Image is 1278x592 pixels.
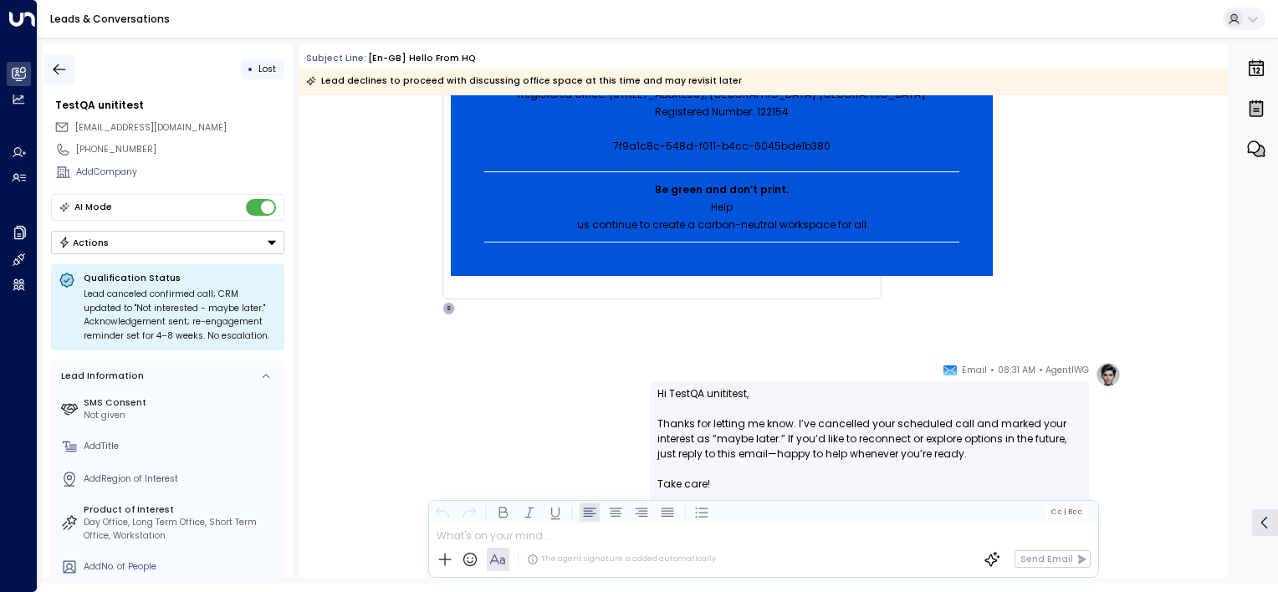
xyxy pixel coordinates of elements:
[84,503,279,517] label: Product of Interest
[84,409,279,422] div: Not given
[432,502,452,522] button: Undo
[84,288,277,343] div: Lead canceled confirmed call; CRM updated to "Not interested - maybe later." Acknowledgement sent...
[484,198,959,233] p: Help us continue to create a carbon-neutral workspace for all.
[74,199,112,216] div: AI Mode
[59,237,110,248] div: Actions
[484,103,959,120] p: Registered Number: 122154
[55,98,284,113] div: TestQA unititest
[76,143,284,156] div: [PHONE_NUMBER]
[368,52,476,65] div: [en-GB] Hello from HQ
[1051,508,1082,516] span: Cc Bcc
[306,52,366,64] span: Subject Line:
[990,362,994,379] span: •
[84,272,277,284] p: Qualification Status
[248,58,253,80] div: •
[1039,362,1043,379] span: •
[1045,362,1089,379] span: AgentIWG
[76,166,284,179] div: AddCompany
[657,386,1081,507] p: Hi TestQA unititest, Thanks for letting me know. I’ve cancelled your scheduled call and marked yo...
[51,231,284,254] button: Actions
[442,302,456,315] div: S
[458,502,478,522] button: Redo
[50,12,170,26] a: Leads & Conversations
[84,472,279,486] div: AddRegion of Interest
[484,137,959,155] p: 7f9a1c8c-548d-f011-b4cc-6045bde1b380
[84,396,279,410] label: SMS Consent
[75,121,227,135] span: testqa.unititest@yahoo.com
[84,516,279,543] div: Day Office, Long Term Office, Short Term Office, Workstation
[84,440,279,453] div: AddTitle
[998,362,1035,379] span: 08:31 AM
[75,121,227,134] span: [EMAIL_ADDRESS][DOMAIN_NAME]
[306,73,742,89] div: Lead declines to proceed with discussing office space at this time and may revisit later
[84,560,279,574] div: AddNo. of People
[1045,506,1087,518] button: Cc|Bcc
[527,554,716,565] div: The agent signature is added automatically
[1096,362,1121,387] img: profile-logo.png
[51,231,284,254] div: Button group with a nested menu
[655,182,789,196] strong: Be green and don’t print.
[962,362,987,379] span: Email
[1063,508,1066,516] span: |
[57,370,144,383] div: Lead Information
[258,63,276,75] span: Lost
